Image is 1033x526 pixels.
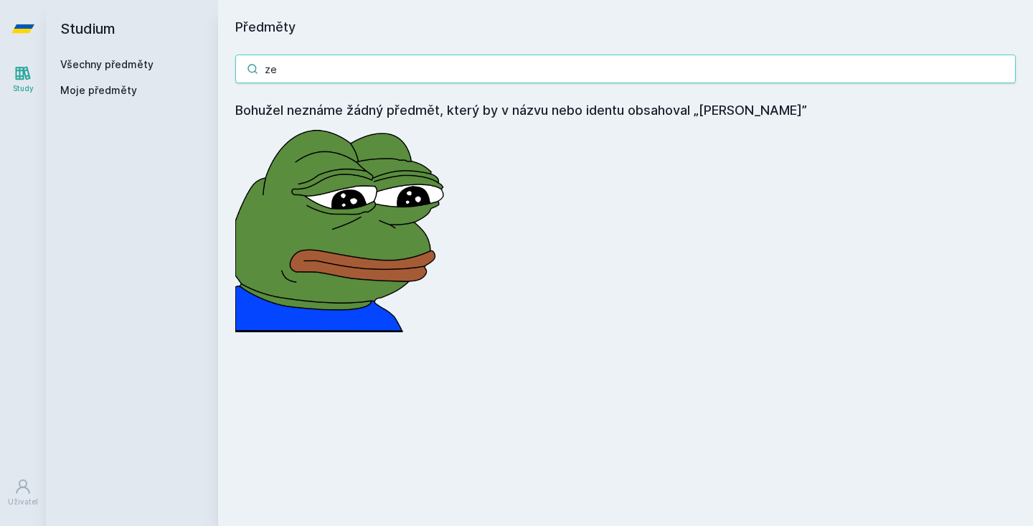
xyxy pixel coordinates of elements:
[235,100,1016,121] h4: Bohužel neznáme žádný předmět, který by v názvu nebo identu obsahoval „[PERSON_NAME]”
[3,57,43,101] a: Study
[60,83,137,98] span: Moje předměty
[3,471,43,515] a: Uživatel
[13,83,34,94] div: Study
[60,58,154,70] a: Všechny předměty
[235,17,1016,37] h1: Předměty
[235,121,451,332] img: error_picture.png
[8,497,38,507] div: Uživatel
[235,55,1016,83] input: Název nebo ident předmětu…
